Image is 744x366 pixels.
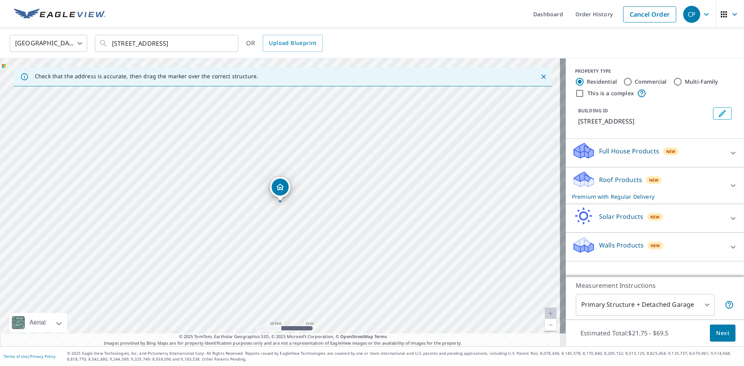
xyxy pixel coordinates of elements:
[716,328,729,338] span: Next
[179,333,387,340] span: © 2025 TomTom, Earthstar Geographics SIO, © 2025 Microsoft Corporation, ©
[572,170,738,201] div: Roof ProductsNewPremium with Regular Delivery
[374,333,387,339] a: Terms
[572,207,738,229] div: Solar ProductsNew
[599,146,659,156] p: Full House Products
[576,294,715,316] div: Primary Structure + Detached Garage
[572,142,738,164] div: Full House ProductsNew
[599,175,642,184] p: Roof Products
[635,78,667,86] label: Commercial
[9,313,67,332] div: Aerial
[545,319,556,331] a: Current Level 20, Zoom Out
[4,354,28,359] a: Terms of Use
[112,33,222,54] input: Search by address or latitude-longitude
[10,33,87,54] div: [GEOGRAPHIC_DATA]
[30,354,55,359] a: Privacy Policy
[587,89,634,97] label: This is a complex
[269,38,316,48] span: Upload Blueprint
[575,68,735,75] div: PROPERTY TYPE
[539,72,549,82] button: Close
[650,214,660,220] span: New
[599,241,644,250] p: Walls Products
[545,308,556,319] a: Current Level 20, Zoom In Disabled
[599,212,643,221] p: Solar Products
[651,242,660,249] span: New
[725,300,734,309] span: Your report will include the primary structure and a detached garage if one exists.
[340,333,373,339] a: OpenStreetMap
[587,78,617,86] label: Residential
[4,354,55,359] p: |
[263,35,322,52] a: Upload Blueprint
[572,236,738,258] div: Walls ProductsNew
[14,9,105,20] img: EV Logo
[578,117,710,126] p: [STREET_ADDRESS]
[666,148,676,155] span: New
[27,313,48,332] div: Aerial
[713,107,732,120] button: Edit building 1
[35,73,258,80] p: Check that the address is accurate, then drag the marker over the correct structure.
[710,325,735,342] button: Next
[270,177,290,201] div: Dropped pin, building 1, Residential property, 30 Ginhouse Creek Ln Cashiers, NC 28717
[572,192,724,201] p: Premium with Regular Delivery
[685,78,718,86] label: Multi-Family
[576,281,734,290] p: Measurement Instructions
[683,6,700,23] div: CP
[574,325,675,342] p: Estimated Total: $21.75 - $69.5
[67,351,740,362] p: © 2025 Eagle View Technologies, Inc. and Pictometry International Corp. All Rights Reserved. Repo...
[649,177,659,183] span: New
[623,6,676,22] a: Cancel Order
[246,35,323,52] div: OR
[578,107,608,114] p: BUILDING ID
